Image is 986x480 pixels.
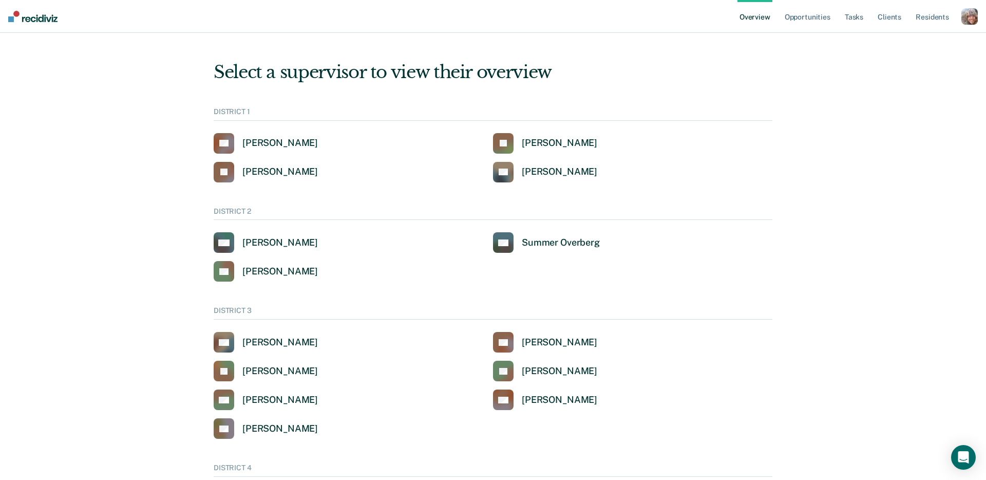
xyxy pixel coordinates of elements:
[493,361,597,381] a: [PERSON_NAME]
[214,418,318,439] a: [PERSON_NAME]
[242,166,318,178] div: [PERSON_NAME]
[214,162,318,182] a: [PERSON_NAME]
[214,464,772,477] div: DISTRICT 4
[522,137,597,149] div: [PERSON_NAME]
[242,365,318,377] div: [PERSON_NAME]
[493,133,597,154] a: [PERSON_NAME]
[242,337,318,348] div: [PERSON_NAME]
[214,133,318,154] a: [PERSON_NAME]
[522,237,600,249] div: Summer Overberg
[242,423,318,435] div: [PERSON_NAME]
[214,390,318,410] a: [PERSON_NAME]
[8,11,58,22] img: Recidiviz
[214,207,772,220] div: DISTRICT 2
[242,394,318,406] div: [PERSON_NAME]
[214,261,318,282] a: [PERSON_NAME]
[214,361,318,381] a: [PERSON_NAME]
[214,107,772,121] div: DISTRICT 1
[522,166,597,178] div: [PERSON_NAME]
[242,137,318,149] div: [PERSON_NAME]
[214,62,772,83] div: Select a supervisor to view their overview
[214,306,772,320] div: DISTRICT 3
[493,332,597,353] a: [PERSON_NAME]
[242,237,318,249] div: [PERSON_NAME]
[493,232,600,253] a: Summer Overberg
[951,445,976,470] div: Open Intercom Messenger
[522,365,597,377] div: [PERSON_NAME]
[214,332,318,353] a: [PERSON_NAME]
[493,390,597,410] a: [PERSON_NAME]
[242,266,318,278] div: [PERSON_NAME]
[493,162,597,182] a: [PERSON_NAME]
[522,394,597,406] div: [PERSON_NAME]
[214,232,318,253] a: [PERSON_NAME]
[522,337,597,348] div: [PERSON_NAME]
